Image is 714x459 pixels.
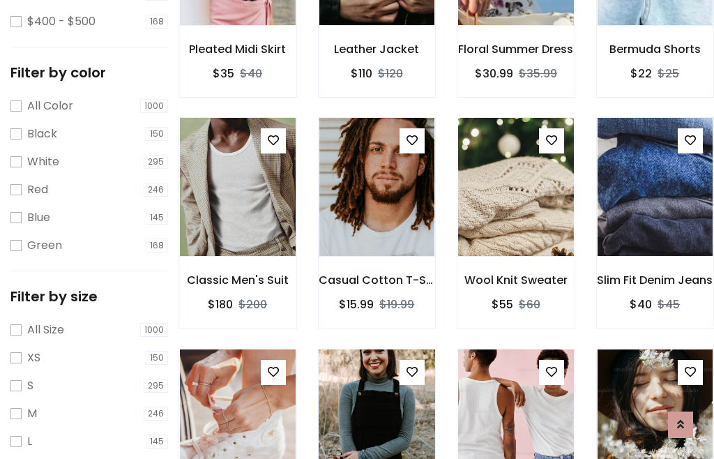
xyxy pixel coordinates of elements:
[27,433,32,450] label: L
[597,273,714,287] h6: Slim Fit Denim Jeans
[457,273,575,287] h6: Wool Knit Sweater
[27,126,57,142] label: Black
[27,237,62,254] label: Green
[240,66,262,82] del: $40
[658,66,679,82] del: $25
[144,183,168,197] span: 246
[140,323,168,337] span: 1000
[179,273,296,287] h6: Classic Men's Suit
[27,349,40,366] label: XS
[213,67,234,80] h6: $35
[10,288,168,305] h5: Filter by size
[146,435,168,449] span: 145
[27,322,64,338] label: All Size
[658,296,680,313] del: $45
[146,211,168,225] span: 145
[140,99,168,113] span: 1000
[475,67,513,80] h6: $30.99
[27,98,73,114] label: All Color
[144,407,168,421] span: 246
[146,127,168,141] span: 150
[146,15,168,29] span: 168
[10,64,168,81] h5: Filter by color
[492,298,513,311] h6: $55
[27,209,50,226] label: Blue
[146,239,168,253] span: 168
[378,66,403,82] del: $120
[630,67,652,80] h6: $22
[146,351,168,365] span: 150
[630,298,652,311] h6: $40
[319,43,436,56] h6: Leather Jacket
[379,296,414,313] del: $19.99
[27,377,33,394] label: S
[319,273,436,287] h6: Casual Cotton T-Shirt
[179,43,296,56] h6: Pleated Midi Skirt
[144,379,168,393] span: 295
[519,66,557,82] del: $35.99
[339,298,374,311] h6: $15.99
[27,405,37,422] label: M
[27,13,96,30] label: $400 - $500
[27,181,48,198] label: Red
[208,298,233,311] h6: $180
[519,296,540,313] del: $60
[144,155,168,169] span: 295
[238,296,267,313] del: $200
[27,153,59,170] label: White
[457,43,575,56] h6: Floral Summer Dress
[597,43,714,56] h6: Bermuda Shorts
[351,67,372,80] h6: $110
